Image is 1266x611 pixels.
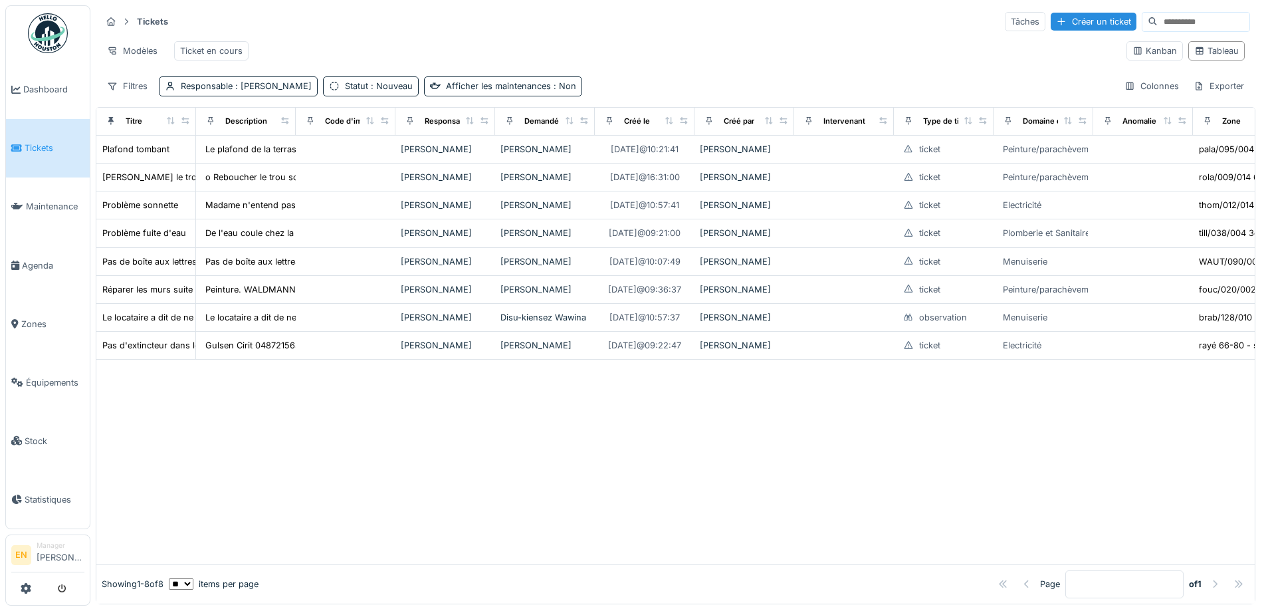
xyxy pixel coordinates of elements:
[401,255,490,268] div: [PERSON_NAME]
[368,81,413,91] span: : Nouveau
[401,283,490,296] div: [PERSON_NAME]
[23,83,84,96] span: Dashboard
[132,15,173,28] strong: Tickets
[700,311,789,324] div: [PERSON_NAME]
[26,200,84,213] span: Maintenance
[205,255,401,268] div: Pas de boîte aux lettres dans le bâtiment. De S...
[919,339,940,352] div: ticket
[102,143,169,156] div: Plafond tombant
[1023,116,1098,127] div: Domaine d'expertise
[551,81,576,91] span: : Non
[425,116,471,127] div: Responsable
[700,339,789,352] div: [PERSON_NAME]
[21,318,84,330] span: Zones
[345,80,413,92] div: Statut
[1222,116,1241,127] div: Zone
[180,45,243,57] div: Ticket en cours
[11,541,84,572] a: EN Manager[PERSON_NAME]
[205,199,417,211] div: Madame n'entend pas la personne qui parle au pa...
[608,283,681,296] div: [DATE] @ 09:36:37
[205,311,401,324] div: Le locataire a dit de ne pas confectionner des ...
[919,143,940,156] div: ticket
[624,116,650,127] div: Créé le
[205,171,401,183] div: o Reboucher le trou sous la chaudière, o Refai...
[500,311,589,324] div: Disu-kiensez Wawina
[6,412,90,470] a: Stock
[37,541,84,550] div: Manager
[205,339,306,352] div: Gulsen Cirit 0487215639
[500,255,589,268] div: [PERSON_NAME]
[126,116,142,127] div: Titre
[823,116,865,127] div: Intervenant
[919,227,940,239] div: ticket
[401,199,490,211] div: [PERSON_NAME]
[6,119,90,178] a: Tickets
[6,61,90,119] a: Dashboard
[610,171,680,183] div: [DATE] @ 16:31:00
[401,143,490,156] div: [PERSON_NAME]
[500,171,589,183] div: [PERSON_NAME]
[233,81,312,91] span: : [PERSON_NAME]
[102,283,261,296] div: Réparer les murs suite à une infiltration
[919,199,940,211] div: ticket
[1003,227,1095,239] div: Plomberie et Sanitaires
[1040,578,1060,590] div: Page
[102,227,186,239] div: Problème fuite d'eau
[101,41,163,61] div: Modèles
[102,578,163,590] div: Showing 1 - 8 of 8
[101,76,154,96] div: Filtres
[524,116,572,127] div: Demandé par
[401,311,490,324] div: [PERSON_NAME]
[11,545,31,565] li: EN
[609,227,681,239] div: [DATE] @ 09:21:00
[1003,311,1047,324] div: Menuiserie
[6,178,90,236] a: Maintenance
[1003,255,1047,268] div: Menuiserie
[205,143,398,156] div: Le plafond de la terrasse s'est détaché et risq...
[1122,116,1156,127] div: Anomalie
[225,116,267,127] div: Description
[1188,76,1250,96] div: Exporter
[25,142,84,154] span: Tickets
[1132,45,1177,57] div: Kanban
[700,171,789,183] div: [PERSON_NAME]
[611,143,679,156] div: [DATE] @ 10:21:41
[28,13,68,53] img: Badge_color-CXgf-gQk.svg
[724,116,754,127] div: Créé par
[923,116,975,127] div: Type de ticket
[1003,283,1101,296] div: Peinture/parachèvement
[1189,578,1202,590] strong: of 1
[22,259,84,272] span: Agenda
[1003,171,1101,183] div: Peinture/parachèvement
[6,295,90,353] a: Zones
[608,339,681,352] div: [DATE] @ 09:22:47
[446,80,576,92] div: Afficher les maintenances
[500,143,589,156] div: [PERSON_NAME]
[609,255,681,268] div: [DATE] @ 10:07:49
[401,171,490,183] div: [PERSON_NAME]
[500,283,589,296] div: [PERSON_NAME]
[1194,45,1239,57] div: Tableau
[102,171,577,183] div: [PERSON_NAME] le trou sous la chaudière et refaire la peinture du plafond et des murs qui s’effri...
[500,227,589,239] div: [PERSON_NAME]
[700,227,789,239] div: [PERSON_NAME]
[500,199,589,211] div: [PERSON_NAME]
[919,283,940,296] div: ticket
[205,227,400,239] div: De l'eau coule chez la voisine d'en bas. Appar...
[102,311,542,324] div: Le locataire a dit de ne pas confectionner des badges à un membre (enfants) de sa famille sans so...
[1003,199,1041,211] div: Electricité
[700,143,789,156] div: [PERSON_NAME]
[6,353,90,412] a: Équipements
[205,283,401,296] div: Peinture. WALDMANN 04766/11182; 0477332191
[700,283,789,296] div: [PERSON_NAME]
[919,255,940,268] div: ticket
[610,199,679,211] div: [DATE] @ 10:57:41
[919,171,940,183] div: ticket
[401,227,490,239] div: [PERSON_NAME]
[1051,13,1136,31] div: Créer un ticket
[102,199,178,211] div: Problème sonnette
[609,311,680,324] div: [DATE] @ 10:57:37
[401,339,490,352] div: [PERSON_NAME]
[6,236,90,295] a: Agenda
[1005,12,1045,31] div: Tâches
